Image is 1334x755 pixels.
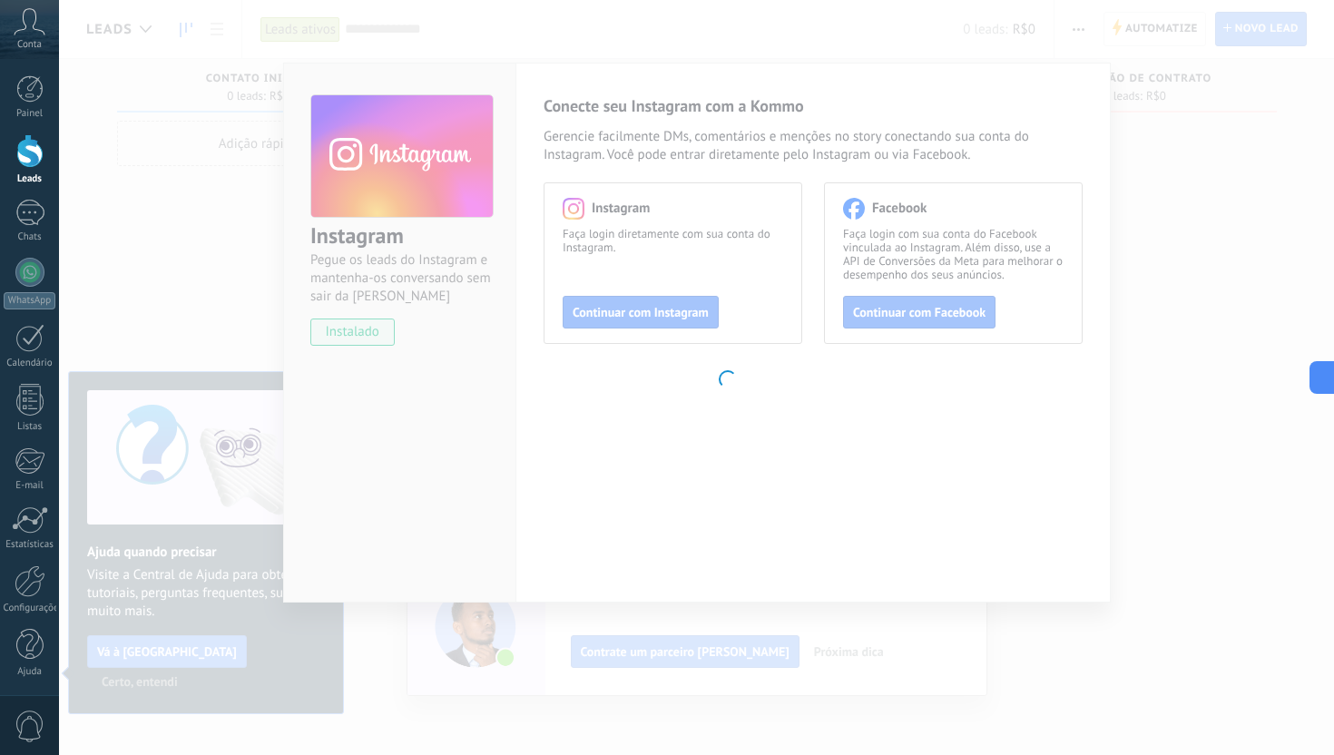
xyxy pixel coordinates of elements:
div: Leads [4,173,56,185]
div: Configurações [4,603,56,614]
div: Painel [4,108,56,120]
div: Estatísticas [4,539,56,551]
div: Calendário [4,358,56,369]
div: Ajuda [4,666,56,678]
div: Listas [4,421,56,433]
div: Chats [4,231,56,243]
div: E-mail [4,480,56,492]
div: WhatsApp [4,292,55,309]
span: Conta [17,39,42,51]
